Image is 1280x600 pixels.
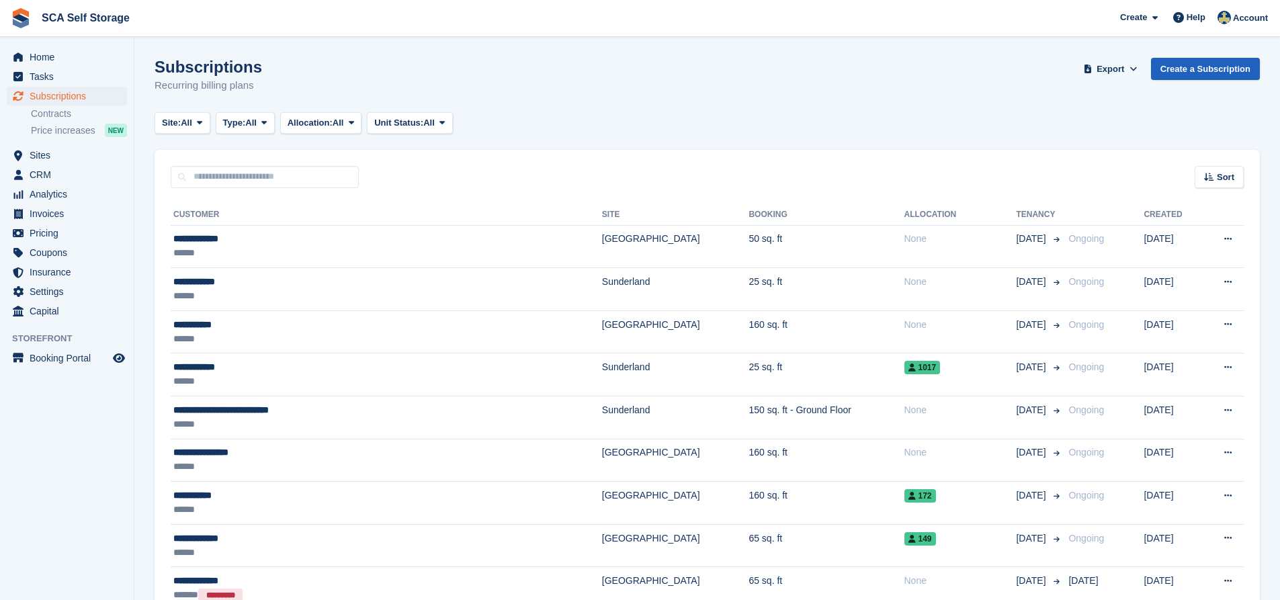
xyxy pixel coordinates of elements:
img: Bethany Bloodworth [1218,11,1231,24]
span: Export [1097,62,1124,76]
span: [DATE] [1016,445,1048,460]
td: Sunderland [602,268,749,311]
td: 160 sq. ft [749,482,904,525]
span: Analytics [30,185,110,204]
span: All [423,116,435,130]
span: Home [30,48,110,67]
a: menu [7,67,127,86]
img: stora-icon-8386f47178a22dfd0bd8f6a31ec36ba5ce8667c1dd55bd0f319d3a0aa187defe.svg [11,8,31,28]
button: Type: All [216,112,275,134]
td: [GEOGRAPHIC_DATA] [602,524,749,567]
span: [DATE] [1016,318,1048,332]
td: [GEOGRAPHIC_DATA] [602,439,749,482]
td: [DATE] [1144,482,1201,525]
a: menu [7,349,127,368]
span: All [333,116,344,130]
span: Allocation: [288,116,333,130]
a: Preview store [111,350,127,366]
div: None [904,445,1017,460]
button: Site: All [155,112,210,134]
span: [DATE] [1016,574,1048,588]
button: Unit Status: All [367,112,452,134]
span: [DATE] [1016,488,1048,503]
td: [DATE] [1144,353,1201,396]
span: Capital [30,302,110,320]
span: Sites [30,146,110,165]
td: [DATE] [1144,396,1201,439]
td: 25 sq. ft [749,353,904,396]
div: None [904,403,1017,417]
span: Storefront [12,332,134,345]
a: menu [7,263,127,282]
span: Price increases [31,124,95,137]
div: None [904,232,1017,246]
a: menu [7,165,127,184]
td: 160 sq. ft [749,310,904,353]
div: None [904,574,1017,588]
td: [GEOGRAPHIC_DATA] [602,482,749,525]
th: Site [602,204,749,226]
span: Tasks [30,67,110,86]
td: 160 sq. ft [749,439,904,482]
span: Ongoing [1068,404,1104,415]
a: Contracts [31,108,127,120]
span: 149 [904,532,936,546]
span: [DATE] [1016,360,1048,374]
span: Insurance [30,263,110,282]
button: Export [1081,58,1140,80]
td: [DATE] [1144,524,1201,567]
a: menu [7,282,127,301]
h1: Subscriptions [155,58,262,76]
span: CRM [30,165,110,184]
a: menu [7,185,127,204]
a: menu [7,302,127,320]
span: Create [1120,11,1147,24]
td: [DATE] [1144,310,1201,353]
span: Pricing [30,224,110,243]
span: Settings [30,282,110,301]
td: [DATE] [1144,439,1201,482]
a: menu [7,146,127,165]
span: Ongoing [1068,447,1104,458]
a: menu [7,48,127,67]
span: Help [1187,11,1205,24]
div: None [904,318,1017,332]
td: [DATE] [1144,225,1201,268]
span: Ongoing [1068,490,1104,501]
th: Booking [749,204,904,226]
span: Sort [1217,171,1234,184]
th: Created [1144,204,1201,226]
span: Ongoing [1068,533,1104,544]
span: [DATE] [1068,575,1098,586]
a: menu [7,243,127,262]
span: All [245,116,257,130]
a: SCA Self Storage [36,7,135,29]
span: 1017 [904,361,941,374]
span: Subscriptions [30,87,110,105]
a: Price increases NEW [31,123,127,138]
th: Customer [171,204,602,226]
span: 172 [904,489,936,503]
span: [DATE] [1016,403,1048,417]
button: Allocation: All [280,112,362,134]
span: All [181,116,192,130]
a: menu [7,224,127,243]
td: 25 sq. ft [749,268,904,311]
span: Ongoing [1068,319,1104,330]
span: Type: [223,116,246,130]
span: [DATE] [1016,531,1048,546]
span: Ongoing [1068,233,1104,244]
th: Allocation [904,204,1017,226]
span: [DATE] [1016,232,1048,246]
a: Create a Subscription [1151,58,1260,80]
span: Coupons [30,243,110,262]
td: 150 sq. ft - Ground Floor [749,396,904,439]
span: Ongoing [1068,276,1104,287]
span: Account [1233,11,1268,25]
span: Booking Portal [30,349,110,368]
span: [DATE] [1016,275,1048,289]
th: Tenancy [1016,204,1063,226]
td: 50 sq. ft [749,225,904,268]
span: Site: [162,116,181,130]
a: menu [7,204,127,223]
